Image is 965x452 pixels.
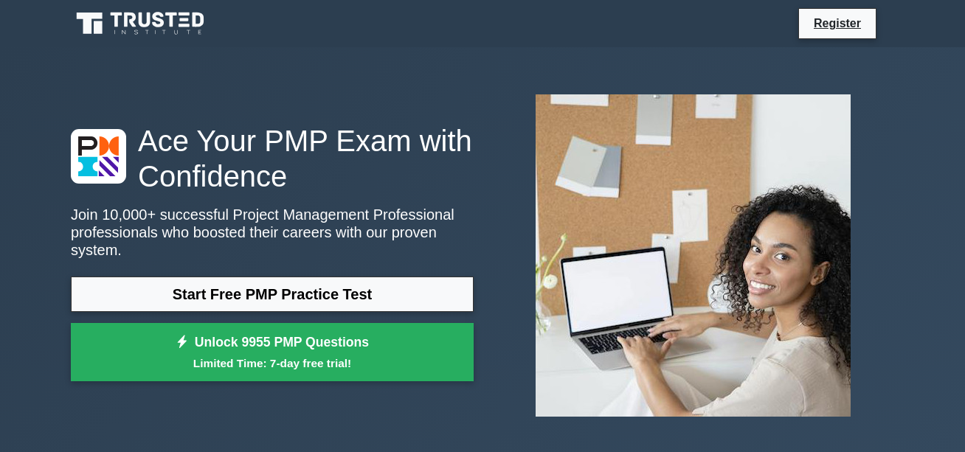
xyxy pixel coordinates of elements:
[71,323,474,382] a: Unlock 9955 PMP QuestionsLimited Time: 7-day free trial!
[71,206,474,259] p: Join 10,000+ successful Project Management Professional professionals who boosted their careers w...
[805,14,870,32] a: Register
[89,355,455,372] small: Limited Time: 7-day free trial!
[71,277,474,312] a: Start Free PMP Practice Test
[71,123,474,194] h1: Ace Your PMP Exam with Confidence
